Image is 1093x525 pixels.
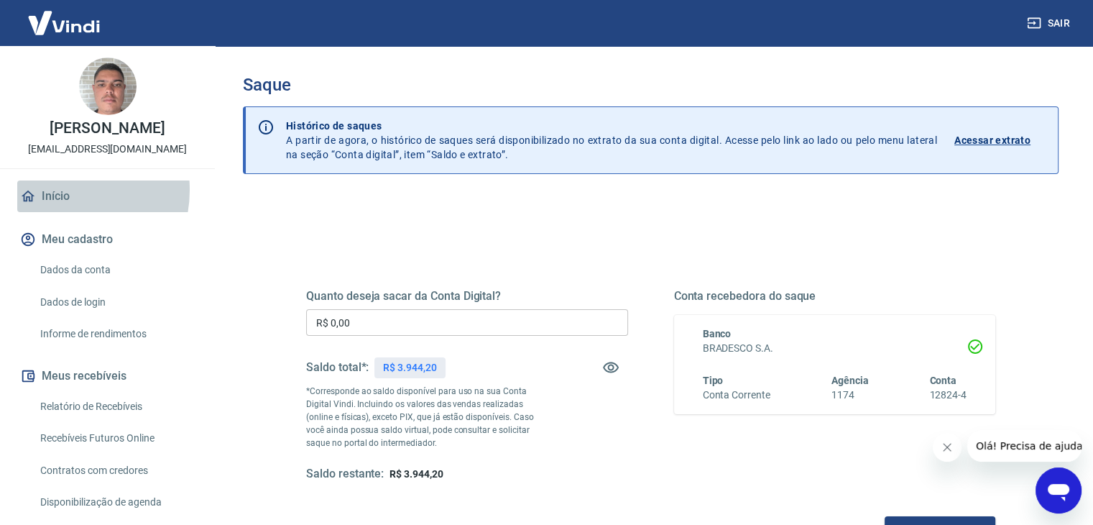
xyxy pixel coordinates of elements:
span: Conta [929,375,956,386]
span: Tipo [703,375,724,386]
a: Acessar extrato [954,119,1046,162]
span: Agência [831,375,869,386]
a: Contratos com credores [34,456,198,485]
button: Meus recebíveis [17,360,198,392]
h6: 12824-4 [929,388,967,403]
p: Acessar extrato [954,133,1030,147]
a: Início [17,181,198,212]
iframe: Fechar mensagem [933,433,961,462]
h5: Conta recebedora do saque [674,289,996,303]
h5: Saldo restante: [306,467,384,482]
span: Banco [703,328,732,339]
span: Olá! Precisa de ajuda? [9,10,121,22]
a: Informe de rendimentos [34,319,198,349]
a: Disponibilização de agenda [34,488,198,517]
h5: Saldo total*: [306,360,369,375]
a: Dados de login [34,288,198,317]
h3: Saque [243,75,1059,95]
button: Sair [1024,10,1076,37]
img: Vindi [17,1,111,45]
h5: Quanto deseja sacar da Conta Digital? [306,289,628,303]
a: Relatório de Recebíveis [34,392,198,421]
h6: 1174 [831,388,869,403]
h6: Conta Corrente [703,388,770,403]
p: A partir de agora, o histórico de saques será disponibilizado no extrato da sua conta digital. Ac... [286,119,937,162]
p: R$ 3.944,20 [383,360,436,375]
button: Meu cadastro [17,224,198,255]
img: 926c815c-33f8-4ec3-9d7d-7dc290cf3a0a.jpeg [79,58,137,115]
p: Histórico de saques [286,119,937,133]
iframe: Mensagem da empresa [967,430,1082,462]
a: Recebíveis Futuros Online [34,424,198,453]
p: [EMAIL_ADDRESS][DOMAIN_NAME] [28,142,187,157]
h6: BRADESCO S.A. [703,341,967,356]
a: Dados da conta [34,255,198,285]
span: R$ 3.944,20 [389,468,443,480]
p: [PERSON_NAME] [50,121,165,136]
p: *Corresponde ao saldo disponível para uso na sua Conta Digital Vindi. Incluindo os valores das ve... [306,385,548,449]
iframe: Botão para abrir a janela de mensagens [1036,467,1082,513]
